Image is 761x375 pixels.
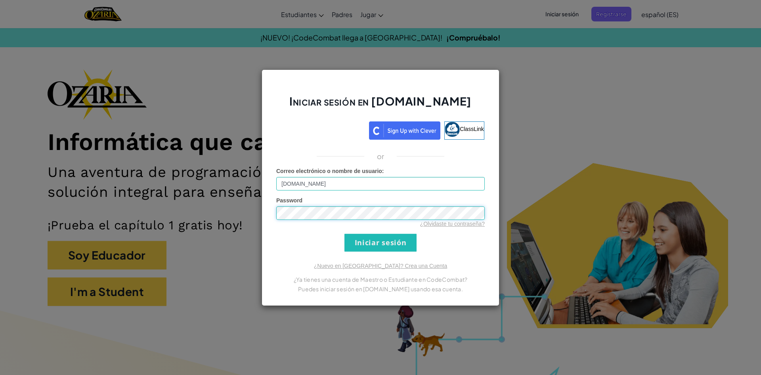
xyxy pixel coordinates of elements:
[276,275,485,284] p: ¿Ya tienes una cuenta de Maestro o Estudiante en CodeCombat?
[344,234,417,252] input: Iniciar sesión
[276,167,384,175] label: :
[377,152,384,161] p: or
[314,263,447,269] a: ¿Nuevo en [GEOGRAPHIC_DATA]? Crea una Cuenta
[276,168,382,174] span: Correo electrónico o nombre de usuario
[445,122,460,137] img: classlink-logo-small.png
[369,121,440,140] img: clever_sso_button@2x.png
[276,94,485,117] h2: Iniciar sesión en [DOMAIN_NAME]
[273,121,369,138] iframe: Botón Iniciar sesión con Google
[420,221,485,227] a: ¿Olvidaste tu contraseña?
[276,284,485,294] p: Puedes iniciar sesión en [DOMAIN_NAME] usando esa cuenta.
[276,197,302,204] span: Password
[460,125,484,132] span: ClassLink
